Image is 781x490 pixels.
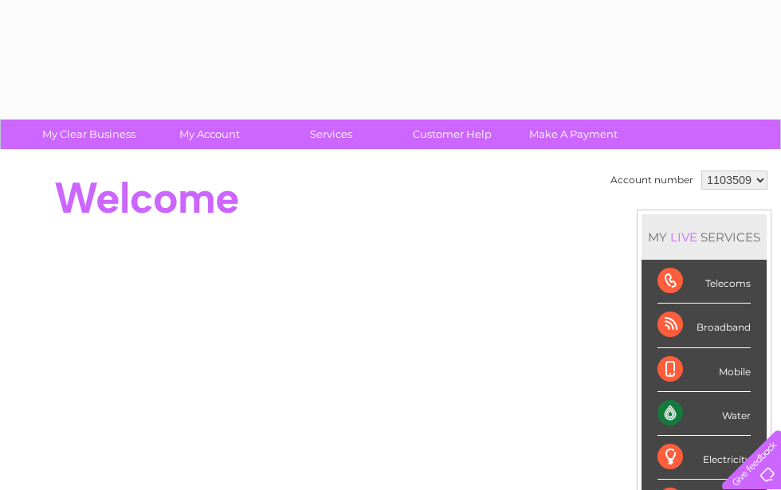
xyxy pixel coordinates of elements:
a: My Account [144,120,276,149]
a: Customer Help [387,120,518,149]
div: Broadband [657,304,751,347]
a: Make A Payment [508,120,639,149]
div: Mobile [657,348,751,392]
div: Telecoms [657,260,751,304]
a: My Clear Business [23,120,155,149]
div: LIVE [667,229,701,245]
div: Water [657,392,751,436]
a: Services [265,120,397,149]
div: Electricity [657,436,751,480]
td: Account number [606,167,697,194]
div: MY SERVICES [642,214,767,260]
